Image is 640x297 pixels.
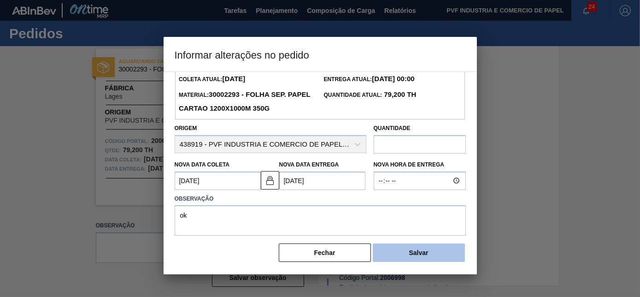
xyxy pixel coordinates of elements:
strong: 30002293 - FOLHA SEP. PAPEL CARTAO 1200x1000M 350g [179,90,311,112]
input: dd/mm/yyyy [175,172,261,190]
span: Material: [179,92,311,112]
span: Quantidade Atual: [324,92,417,98]
span: Entrega Atual: [324,76,415,83]
strong: [DATE] [223,75,246,83]
button: locked [261,171,279,190]
label: Nova Hora de Entrega [374,158,466,172]
button: Fechar [279,244,371,262]
label: Nova Data Entrega [279,161,339,168]
label: Origem [175,125,197,131]
button: Salvar [373,244,465,262]
img: locked [264,175,276,186]
input: dd/mm/yyyy [279,172,365,190]
label: Quantidade [374,125,411,131]
label: Nova Data Coleta [175,161,230,168]
strong: 79,200 TH [382,90,416,98]
strong: [DATE] 00:00 [372,75,414,83]
h3: Informar alterações no pedido [164,37,477,72]
span: Coleta Atual: [179,76,245,83]
textarea: ok [175,205,466,236]
label: Observação [175,192,466,206]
